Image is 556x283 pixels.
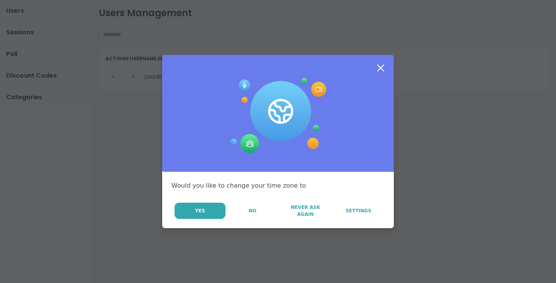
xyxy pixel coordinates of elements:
span: Never Ask Again [283,204,327,218]
button: Never Ask Again [279,203,331,219]
span: No [249,207,256,214]
button: Yes [175,203,225,219]
a: Settings [332,203,385,219]
div: Would you like to change your time zone to [171,181,385,190]
img: Session Experience [230,78,326,154]
span: Yes [195,207,205,214]
button: No [226,203,278,219]
span: Settings [346,207,371,214]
